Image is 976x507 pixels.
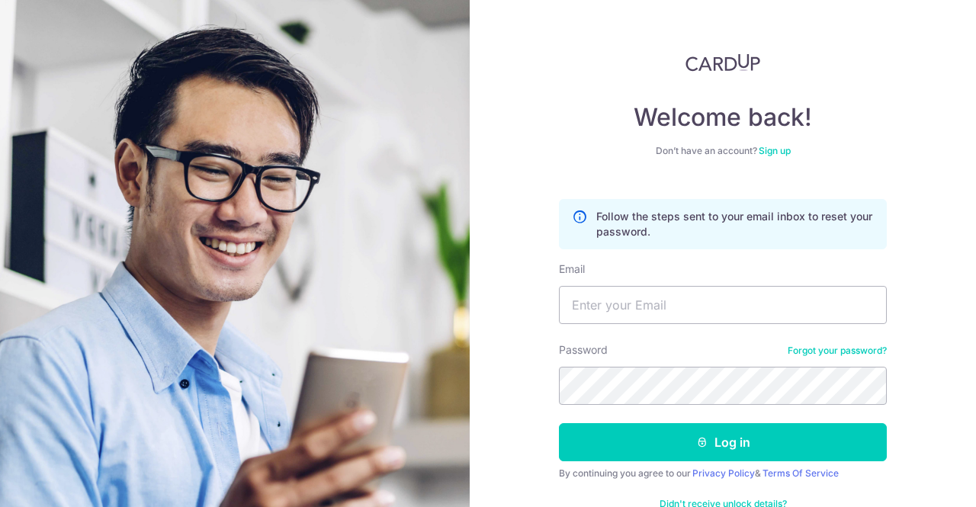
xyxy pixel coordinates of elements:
[559,102,887,133] h4: Welcome back!
[762,467,839,479] a: Terms Of Service
[559,467,887,480] div: By continuing you agree to our &
[559,423,887,461] button: Log in
[559,286,887,324] input: Enter your Email
[559,145,887,157] div: Don’t have an account?
[596,209,874,239] p: Follow the steps sent to your email inbox to reset your password.
[692,467,755,479] a: Privacy Policy
[685,53,760,72] img: CardUp Logo
[759,145,791,156] a: Sign up
[788,345,887,357] a: Forgot your password?
[559,342,608,358] label: Password
[559,262,585,277] label: Email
